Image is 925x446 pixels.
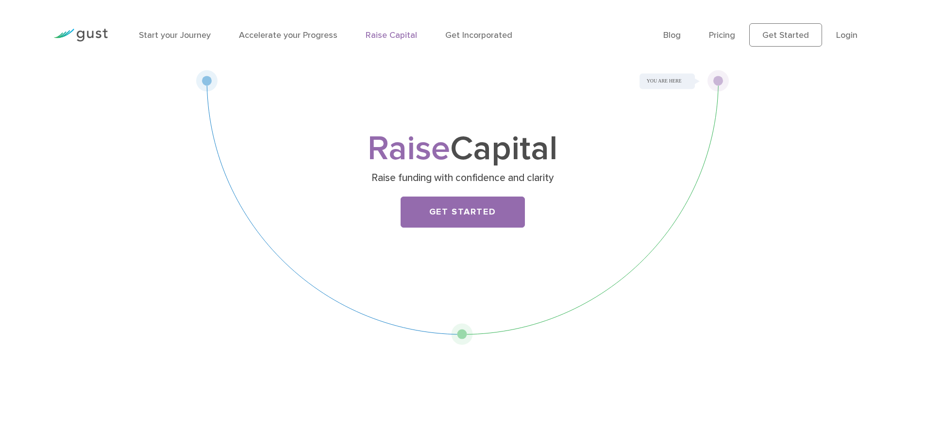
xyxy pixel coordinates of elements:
a: Get Started [401,197,525,228]
img: Gust Logo [53,29,108,42]
a: Get Incorporated [445,30,512,40]
a: Start your Journey [139,30,211,40]
h1: Capital [271,133,655,165]
a: Login [836,30,858,40]
a: Accelerate your Progress [239,30,337,40]
p: Raise funding with confidence and clarity [274,171,651,185]
a: Pricing [709,30,735,40]
a: Raise Capital [366,30,417,40]
a: Get Started [749,23,822,47]
span: Raise [368,128,450,169]
a: Blog [663,30,681,40]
